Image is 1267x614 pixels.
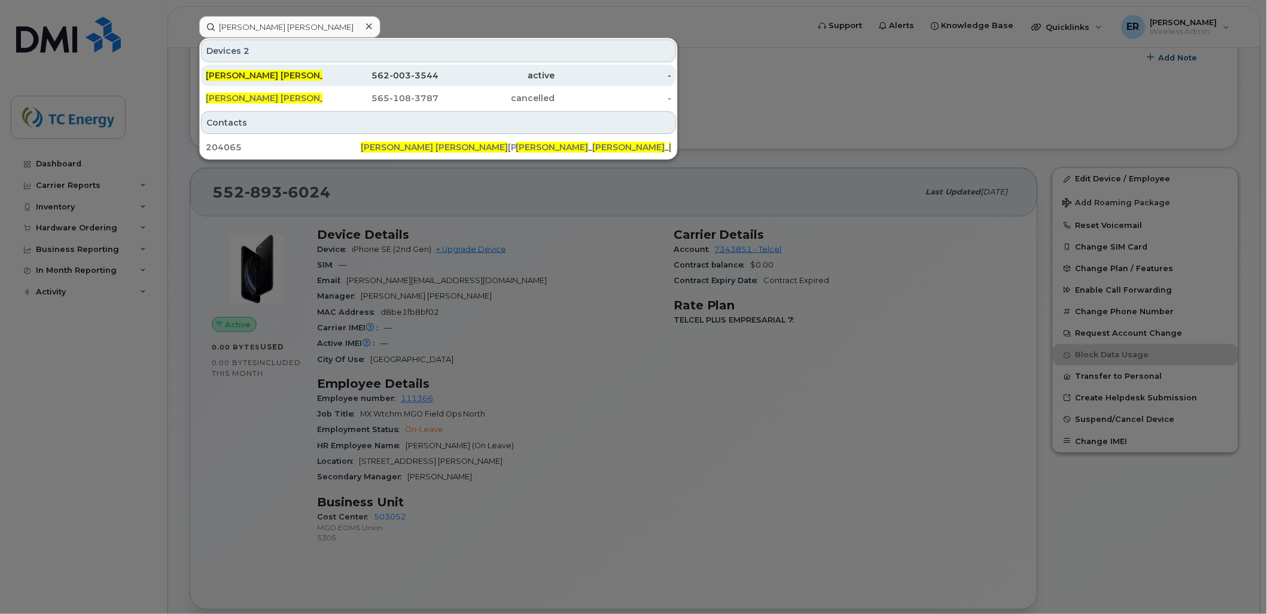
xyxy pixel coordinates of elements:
div: Devices [201,39,676,62]
iframe: Messenger Launcher [1215,562,1258,605]
span: [PERSON_NAME] [PERSON_NAME] [361,142,508,153]
span: 2 [243,45,249,57]
span: [PERSON_NAME] [669,142,742,153]
span: [PERSON_NAME] [PERSON_NAME] [206,93,353,104]
a: [PERSON_NAME] [PERSON_NAME]562-003-3544active- [201,65,676,86]
div: cancelled [438,92,555,104]
span: [PERSON_NAME] [516,142,589,153]
div: [PERSON_NAME] [361,141,516,153]
div: active [438,69,555,81]
a: 204065[PERSON_NAME] [PERSON_NAME][PERSON_NAME][PERSON_NAME]_[PERSON_NAME]_[PERSON_NAME]@[DOMAIN_N... [201,136,676,158]
a: [PERSON_NAME] [PERSON_NAME]565-108-3787cancelled- [201,87,676,109]
div: - [555,69,672,81]
div: 565-108-3787 [322,92,439,104]
input: Find something... [199,16,380,38]
div: - [555,92,672,104]
div: _ _ @[DOMAIN_NAME] [516,141,671,153]
span: [PERSON_NAME] [PERSON_NAME] [206,70,353,81]
div: 562-003-3544 [322,69,439,81]
div: Contacts [201,111,676,134]
div: 204065 [206,141,361,153]
span: [PERSON_NAME] [593,142,665,153]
